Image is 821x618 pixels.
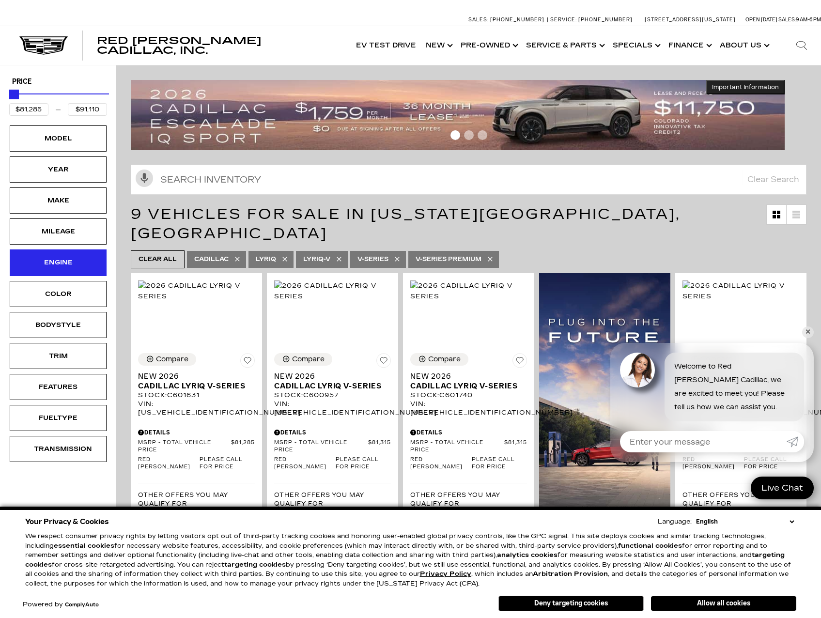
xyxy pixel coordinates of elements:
[34,257,82,268] div: Engine
[468,17,547,22] a: Sales: [PHONE_NUMBER]
[138,491,255,508] p: Other Offers You May Qualify For
[9,86,107,116] div: Price
[456,26,521,65] a: Pre-Owned
[131,80,785,150] img: 2509-September-FOM-Escalade-IQ-Lease9
[706,80,785,94] button: Important Information
[97,35,262,56] span: Red [PERSON_NAME] Cadillac, Inc.
[416,253,481,265] span: V-Series Premium
[274,381,384,391] span: Cadillac LYRIQ V-Series
[357,253,388,265] span: V-Series
[533,570,608,578] strong: Arbitration Provision
[274,428,391,437] div: Pricing Details - New 2026 Cadillac LYRIQ V-Series
[9,103,48,116] input: Minimum
[787,431,804,452] a: Submit
[34,413,82,423] div: Fueltype
[410,439,527,454] a: MSRP - Total Vehicle Price $81,315
[744,456,799,471] span: Please call for price
[578,16,633,23] span: [PHONE_NUMBER]
[34,289,82,299] div: Color
[194,253,229,265] span: Cadillac
[521,26,608,65] a: Service & Parts
[34,164,82,175] div: Year
[368,439,391,454] span: $81,315
[139,253,177,265] span: Clear All
[138,456,255,471] a: Red [PERSON_NAME] Please call for price
[65,602,99,608] a: ComplyAuto
[274,371,384,381] span: New 2026
[10,249,107,276] div: EngineEngine
[224,561,286,569] strong: targeting cookies
[410,280,527,302] img: 2026 Cadillac LYRIQ V-Series
[351,26,421,65] a: EV Test Drive
[410,353,468,366] button: Compare Vehicle
[498,596,644,611] button: Deny targeting cookies
[156,355,188,364] div: Compare
[682,491,799,508] p: Other Offers You May Qualify For
[138,381,248,391] span: Cadillac LYRIQ V-Series
[274,439,391,454] a: MSRP - Total Vehicle Price $81,315
[240,353,255,371] button: Save Vehicle
[54,542,114,550] strong: essential cookies
[274,280,391,302] img: 2026 Cadillac LYRIQ V-Series
[468,16,489,23] span: Sales:
[645,16,736,23] a: [STREET_ADDRESS][US_STATE]
[292,355,325,364] div: Compare
[410,400,527,417] div: VIN: [US_VEHICLE_IDENTIFICATION_NUMBER]
[658,519,692,525] div: Language:
[504,439,527,454] span: $81,315
[410,456,472,471] span: Red [PERSON_NAME]
[274,491,391,508] p: Other Offers You May Qualify For
[68,103,107,116] input: Maximum
[25,551,785,569] strong: targeting cookies
[10,187,107,214] div: MakeMake
[138,371,248,381] span: New 2026
[550,16,577,23] span: Service:
[751,477,814,499] a: Live Chat
[97,36,341,55] a: Red [PERSON_NAME] Cadillac, Inc.
[712,83,779,91] span: Important Information
[682,280,799,302] img: 2026 Cadillac LYRIQ V-Series
[796,16,821,23] span: 9 AM-6 PM
[547,17,635,22] a: Service: [PHONE_NUMBER]
[10,312,107,338] div: BodystyleBodystyle
[231,439,255,454] span: $81,285
[34,133,82,144] div: Model
[25,532,796,588] p: We respect consumer privacy rights by letting visitors opt out of third-party tracking cookies an...
[410,491,527,508] p: Other Offers You May Qualify For
[138,456,200,471] span: Red [PERSON_NAME]
[497,551,558,559] strong: analytics cookies
[420,570,471,578] a: Privacy Policy
[410,391,527,400] div: Stock : C601740
[682,456,744,471] span: Red [PERSON_NAME]
[620,353,655,387] img: Agent profile photo
[138,371,255,391] a: New 2026Cadillac LYRIQ V-Series
[34,444,82,454] div: Transmission
[410,381,520,391] span: Cadillac LYRIQ V-Series
[23,602,99,608] div: Powered by
[19,36,68,55] img: Cadillac Dark Logo with Cadillac White Text
[620,431,787,452] input: Enter your message
[410,428,527,437] div: Pricing Details - New 2026 Cadillac LYRIQ V-Series
[757,482,808,494] span: Live Chat
[10,405,107,431] div: FueltypeFueltype
[138,391,255,400] div: Stock : C601631
[138,439,231,454] span: MSRP - Total Vehicle Price
[694,517,796,526] select: Language Select
[512,353,527,371] button: Save Vehicle
[274,456,391,471] a: Red [PERSON_NAME] Please call for price
[34,226,82,237] div: Mileage
[9,90,19,99] div: Minimum Price
[256,253,276,265] span: Lyriq
[664,26,715,65] a: Finance
[745,16,777,23] span: Open [DATE]
[138,439,255,454] a: MSRP - Total Vehicle Price $81,285
[410,371,527,391] a: New 2026Cadillac LYRIQ V-Series
[336,456,391,471] span: Please call for price
[34,382,82,392] div: Features
[274,391,391,400] div: Stock : C600957
[767,205,786,224] a: Grid View
[464,130,474,140] span: Go to slide 2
